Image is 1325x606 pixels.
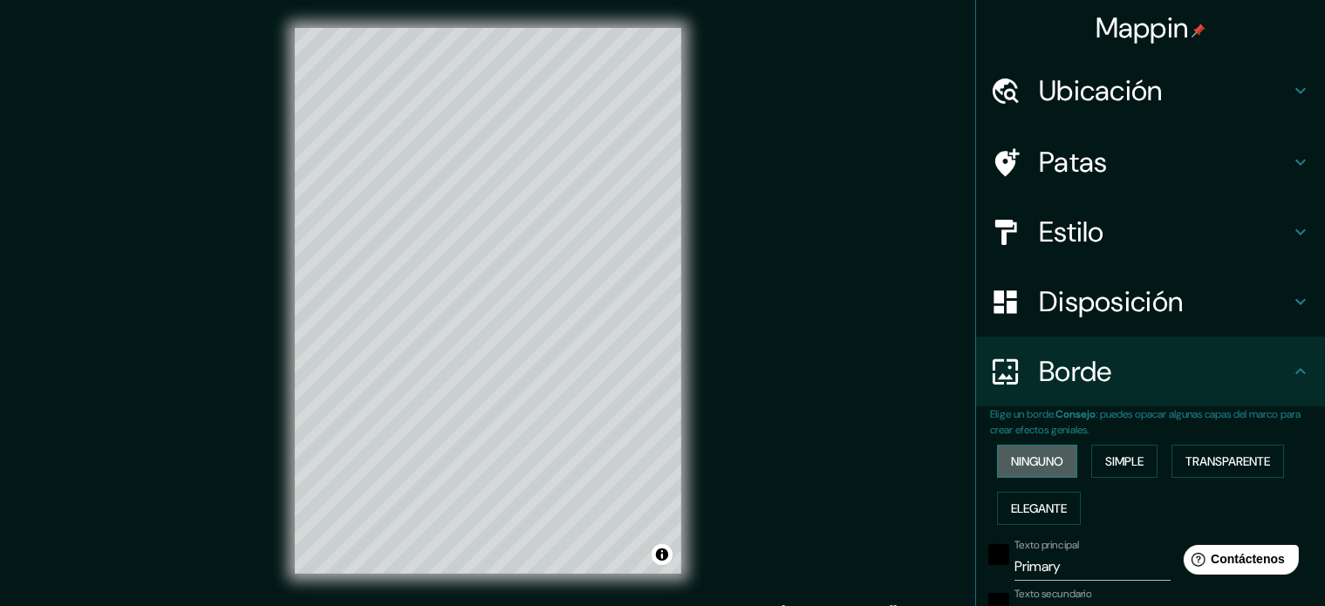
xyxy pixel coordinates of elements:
[1039,144,1108,180] font: Patas
[1039,353,1112,390] font: Borde
[1091,445,1158,478] button: Simple
[1105,453,1144,469] font: Simple
[1055,407,1096,421] font: Consejo
[990,407,1055,421] font: Elige un borde.
[976,127,1325,197] div: Patas
[1185,453,1270,469] font: Transparente
[976,267,1325,337] div: Disposición
[1192,24,1205,37] img: pin-icon.png
[988,544,1009,565] button: negro
[1039,214,1104,250] font: Estilo
[652,544,673,565] button: Activar o desactivar atribución
[1011,500,1067,516] font: Elegante
[976,56,1325,126] div: Ubicación
[1011,453,1063,469] font: Ninguno
[1096,10,1189,46] font: Mappin
[976,197,1325,267] div: Estilo
[997,492,1081,525] button: Elegante
[990,407,1301,437] font: : puedes opacar algunas capas del marco para crear efectos geniales.
[1170,538,1306,587] iframe: Lanzador de widgets de ayuda
[1014,587,1092,601] font: Texto secundario
[1171,445,1284,478] button: Transparente
[1014,538,1079,552] font: Texto principal
[1039,283,1183,320] font: Disposición
[997,445,1077,478] button: Ninguno
[1039,72,1163,109] font: Ubicación
[976,337,1325,406] div: Borde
